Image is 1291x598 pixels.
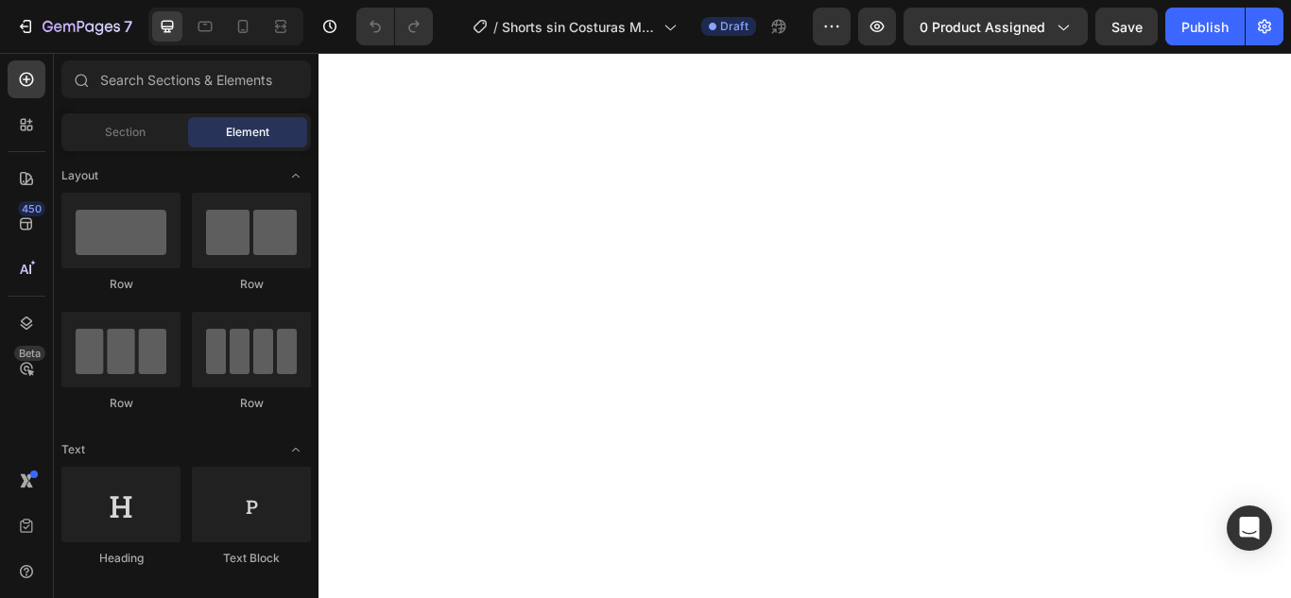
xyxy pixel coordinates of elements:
[1227,505,1272,551] div: Open Intercom Messenger
[281,435,311,465] span: Toggle open
[8,8,141,45] button: 7
[192,276,311,293] div: Row
[18,201,45,216] div: 450
[105,124,146,141] span: Section
[61,441,85,458] span: Text
[124,15,132,38] p: 7
[502,17,656,37] span: Shorts sin Costuras Mujer Cintura Alta
[904,8,1088,45] button: 0 product assigned
[61,276,181,293] div: Row
[226,124,269,141] span: Element
[920,17,1045,37] span: 0 product assigned
[1111,19,1143,35] span: Save
[1165,8,1245,45] button: Publish
[493,17,498,37] span: /
[281,161,311,191] span: Toggle open
[192,395,311,412] div: Row
[1095,8,1158,45] button: Save
[61,60,311,98] input: Search Sections & Elements
[61,167,98,184] span: Layout
[61,395,181,412] div: Row
[356,8,433,45] div: Undo/Redo
[720,18,749,35] span: Draft
[61,550,181,567] div: Heading
[1181,17,1229,37] div: Publish
[192,550,311,567] div: Text Block
[318,53,1291,598] iframe: Design area
[14,346,45,361] div: Beta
